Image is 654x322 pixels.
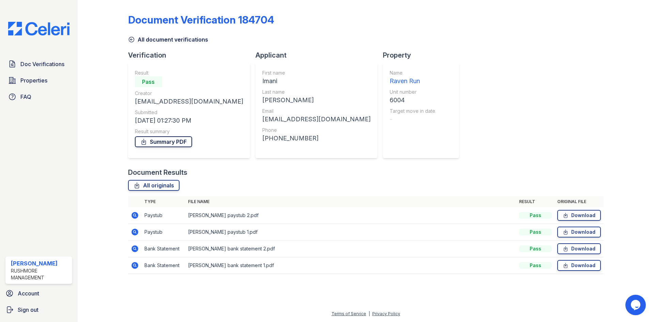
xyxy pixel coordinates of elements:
[135,97,243,106] div: [EMAIL_ADDRESS][DOMAIN_NAME]
[3,303,75,317] a: Sign out
[20,60,64,68] span: Doc Verifications
[519,229,552,235] div: Pass
[3,287,75,300] a: Account
[519,262,552,269] div: Pass
[555,196,604,207] th: Original file
[262,89,371,95] div: Last name
[390,95,435,105] div: 6004
[5,74,72,87] a: Properties
[20,93,31,101] span: FAQ
[262,70,371,76] div: First name
[262,108,371,114] div: Email
[557,227,601,237] a: Download
[135,128,243,135] div: Result summary
[390,76,435,86] div: Raven Run
[128,180,180,191] a: All originals
[142,224,185,241] td: Paystub
[372,311,400,316] a: Privacy Policy
[135,116,243,125] div: [DATE] 01:27:30 PM
[519,212,552,219] div: Pass
[262,76,371,86] div: Imani
[128,50,255,60] div: Verification
[390,114,435,124] div: -
[262,95,371,105] div: [PERSON_NAME]
[625,295,647,315] iframe: chat widget
[5,57,72,71] a: Doc Verifications
[3,22,75,35] img: CE_Logo_Blue-a8612792a0a2168367f1c8372b55b34899dd931a85d93a1a3d3e32e68fde9ad4.png
[142,241,185,257] td: Bank Statement
[557,260,601,271] a: Download
[11,267,69,281] div: Rushmore Management
[557,243,601,254] a: Download
[18,289,39,297] span: Account
[262,114,371,124] div: [EMAIL_ADDRESS][DOMAIN_NAME]
[185,257,516,274] td: [PERSON_NAME] bank statement 1.pdf
[369,311,370,316] div: |
[135,70,243,76] div: Result
[390,70,435,86] a: Name Raven Run
[516,196,555,207] th: Result
[135,136,192,147] a: Summary PDF
[18,306,38,314] span: Sign out
[135,109,243,116] div: Submitted
[185,224,516,241] td: [PERSON_NAME] paystub 1.pdf
[331,311,366,316] a: Terms of Service
[135,76,162,87] div: Pass
[390,89,435,95] div: Unit number
[390,108,435,114] div: Target move in date
[185,241,516,257] td: [PERSON_NAME] bank statement 2.pdf
[128,14,274,26] div: Document Verification 184704
[557,210,601,221] a: Download
[5,90,72,104] a: FAQ
[142,207,185,224] td: Paystub
[185,207,516,224] td: [PERSON_NAME] paystub 2.pdf
[142,196,185,207] th: Type
[128,35,208,44] a: All document verifications
[262,127,371,134] div: Phone
[383,50,465,60] div: Property
[185,196,516,207] th: File name
[11,259,69,267] div: [PERSON_NAME]
[255,50,383,60] div: Applicant
[390,70,435,76] div: Name
[142,257,185,274] td: Bank Statement
[519,245,552,252] div: Pass
[128,168,187,177] div: Document Results
[20,76,47,85] span: Properties
[262,134,371,143] div: [PHONE_NUMBER]
[135,90,243,97] div: Creator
